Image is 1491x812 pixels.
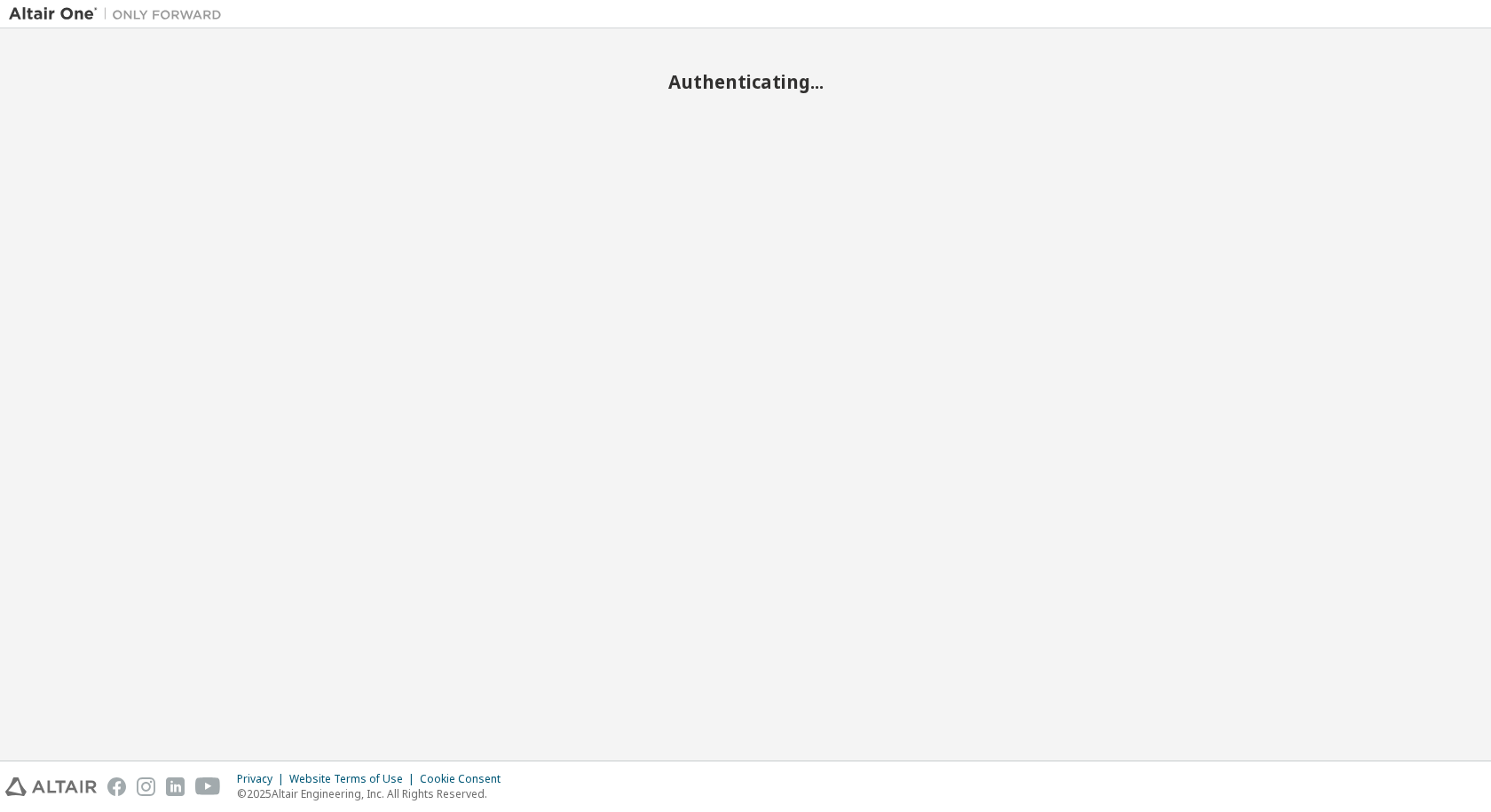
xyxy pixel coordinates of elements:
img: Altair One [9,5,231,23]
img: instagram.svg [137,777,155,796]
img: youtube.svg [195,777,221,796]
div: Cookie Consent [420,772,511,786]
div: Website Terms of Use [289,772,420,786]
h2: Authenticating... [9,70,1482,93]
img: altair_logo.svg [5,777,97,796]
p: © 2025 Altair Engineering, Inc. All Rights Reserved. [237,786,511,801]
img: facebook.svg [107,777,126,796]
div: Privacy [237,772,289,786]
img: linkedin.svg [166,777,185,796]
